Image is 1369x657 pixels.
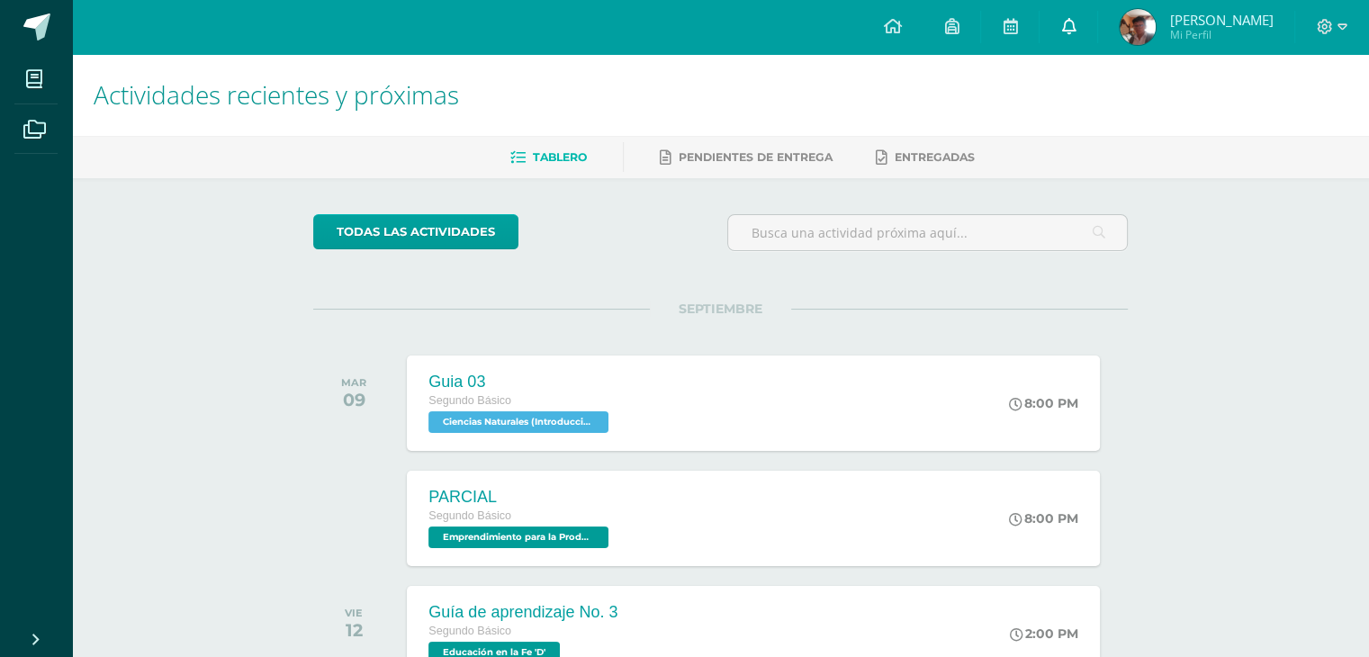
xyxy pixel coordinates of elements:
div: 8:00 PM [1009,395,1078,411]
span: Segundo Básico [428,625,511,637]
span: SEPTIEMBRE [650,301,791,317]
span: Actividades recientes y próximas [94,77,459,112]
div: 8:00 PM [1009,510,1078,526]
span: Segundo Básico [428,394,511,407]
span: Mi Perfil [1169,27,1273,42]
span: Tablero [533,150,587,164]
img: 6c3340434de773aa347a3d433fdfc848.png [1120,9,1156,45]
div: PARCIAL [428,488,613,507]
div: MAR [341,376,366,389]
a: Entregadas [876,143,975,172]
span: Ciencias Naturales (Introducción a la Química) 'D' [428,411,608,433]
div: VIE [345,607,363,619]
span: Entregadas [895,150,975,164]
span: Emprendimiento para la Productividad 'D' [428,526,608,548]
div: 12 [345,619,363,641]
span: [PERSON_NAME] [1169,11,1273,29]
div: 09 [341,389,366,410]
span: Pendientes de entrega [679,150,833,164]
a: Pendientes de entrega [660,143,833,172]
a: todas las Actividades [313,214,518,249]
div: 2:00 PM [1010,625,1078,642]
a: Tablero [510,143,587,172]
span: Segundo Básico [428,509,511,522]
div: Guía de aprendizaje No. 3 [428,603,617,622]
input: Busca una actividad próxima aquí... [728,215,1127,250]
div: Guia 03 [428,373,613,391]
